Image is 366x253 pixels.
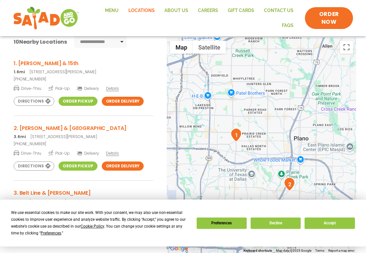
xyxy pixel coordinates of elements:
button: Show satellite imagery [193,41,226,54]
img: Google [168,245,190,253]
button: Show street map [170,41,193,54]
span: Map data ©2025 Google [276,249,311,252]
a: 2. [PERSON_NAME] & [GEOGRAPHIC_DATA] 3.6mi[STREET_ADDRESS][PERSON_NAME] [14,124,153,140]
div: 1 [230,128,242,142]
a: GIFT CARDS [223,3,259,18]
span: Drive-Thru [14,150,41,156]
a: Order Delivery [102,97,144,106]
a: About Us [160,3,193,18]
span: ORDER NOW [311,10,346,26]
a: Report a map error [328,249,354,252]
a: ORDER NOW [305,7,353,29]
a: Contact Us [259,3,298,18]
img: new-SAG-logo-768×292 [13,5,79,31]
a: Drive-Thru Pick-Up Delivery Details [14,148,153,156]
span: Cookie Policy [81,224,104,229]
button: Accept [305,218,355,229]
span: Preferences [41,231,61,235]
div: We use essential cookies to make our site work. With your consent, we may also use non-essential ... [11,209,189,237]
h3: 1. [PERSON_NAME] & 15th [14,59,153,67]
a: Menu [100,3,124,18]
a: Order Pickup [59,162,97,171]
a: [PHONE_NUMBER] [14,141,153,147]
a: Careers [193,3,223,18]
button: Toggle fullscreen view [340,41,353,54]
nav: Menu [86,3,299,33]
button: Keyboard shortcuts [243,248,272,253]
span: Pick-Up [48,85,70,91]
a: [PHONE_NUMBER] [14,76,153,82]
button: Decline [251,218,301,229]
span: 10 [14,38,19,46]
strong: 1.6mi [14,69,25,75]
div: Nearby Locations [14,38,67,46]
a: FAQs [277,18,298,33]
a: Directions [14,162,54,171]
span: Pick-Up [48,150,70,156]
a: Order Delivery [102,162,144,171]
a: 3. Belt Line & [PERSON_NAME] 8.1mi[STREET_ADDRESS] [14,189,153,204]
span: Details [106,86,119,91]
button: Preferences [197,218,247,229]
a: Open this area in Google Maps (opens a new window) [168,245,190,253]
h3: 3. Belt Line & [PERSON_NAME] [14,189,153,197]
a: 1. [PERSON_NAME] & 15th 1.6mi[STREET_ADDRESS][PERSON_NAME] [14,59,153,75]
a: Directions [14,97,54,106]
p: [STREET_ADDRESS][PERSON_NAME] [14,134,153,140]
p: [STREET_ADDRESS] [14,199,153,204]
a: Order Pickup [59,97,97,106]
a: Locations [124,3,160,18]
span: Delivery [77,86,99,91]
p: [STREET_ADDRESS][PERSON_NAME] [14,69,153,75]
a: Drive-Thru Pick-Up Delivery Details [14,83,153,91]
a: Terms (opens in new tab) [315,249,324,252]
span: Delivery [77,150,99,156]
h3: 2. [PERSON_NAME] & [GEOGRAPHIC_DATA] [14,124,153,132]
span: Details [106,150,119,156]
div: 2 [284,177,295,191]
strong: 3.6mi [14,134,26,139]
span: Drive-Thru [14,85,41,91]
strong: 8.1mi [14,199,25,204]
